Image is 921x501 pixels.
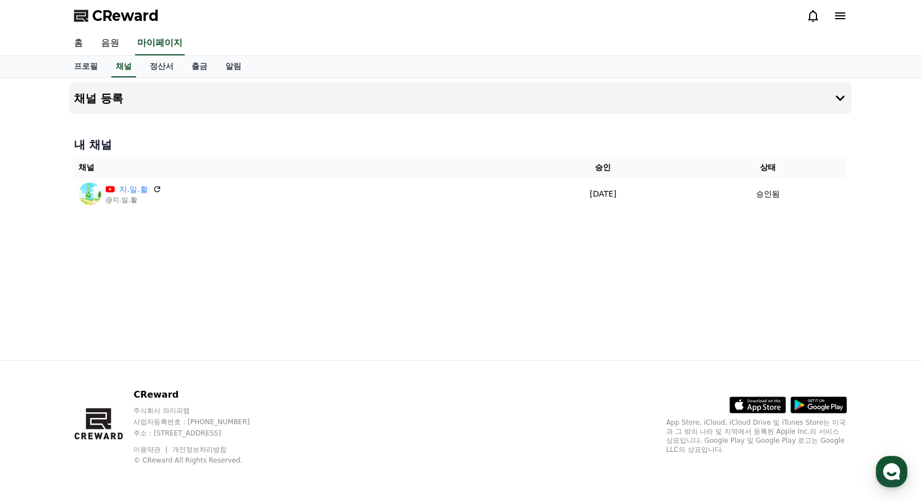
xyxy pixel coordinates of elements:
p: 주식회사 와이피랩 [133,406,271,415]
a: 지.일.활 [119,184,148,195]
p: 승인됨 [756,188,780,200]
a: 이용약관 [133,446,169,454]
a: 음원 [92,32,128,55]
span: CReward [92,7,159,25]
th: 승인 [517,157,689,178]
h4: 내 채널 [74,137,847,153]
p: 주소 : [STREET_ADDRESS] [133,429,271,438]
a: 정산서 [141,56,183,77]
p: [DATE] [522,188,685,200]
p: 사업자등록번호 : [PHONE_NUMBER] [133,417,271,426]
a: CReward [74,7,159,25]
p: CReward [133,388,271,402]
th: 상태 [689,157,847,178]
button: 채널 등록 [69,82,852,114]
p: App Store, iCloud, iCloud Drive 및 iTunes Store는 미국과 그 밖의 나라 및 지역에서 등록된 Apple Inc.의 서비스 상표입니다. Goo... [666,418,847,454]
a: 마이페이지 [135,32,185,55]
a: 개인정보처리방침 [172,446,227,454]
a: 홈 [65,32,92,55]
a: 출금 [183,56,216,77]
p: @지.일.활 [106,195,162,204]
a: 프로필 [65,56,107,77]
a: 채널 [111,56,136,77]
p: © CReward All Rights Reserved. [133,456,271,465]
a: 알림 [216,56,250,77]
th: 채널 [74,157,517,178]
h4: 채널 등록 [74,92,123,104]
img: 지.일.활 [79,182,101,205]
